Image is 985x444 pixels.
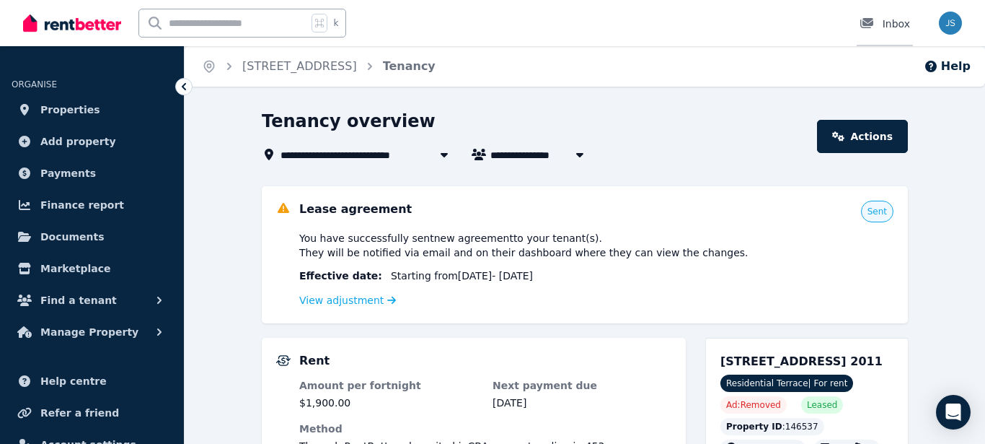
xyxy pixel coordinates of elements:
div: : 146537 [720,418,824,435]
a: View adjustment [299,295,396,306]
a: Help centre [12,367,172,396]
h5: Rent [299,352,330,370]
nav: Breadcrumb [185,46,453,87]
a: Refer a friend [12,399,172,427]
span: Effective date : [299,269,382,283]
span: Sent [867,206,887,217]
span: Marketplace [40,260,110,277]
a: [STREET_ADDRESS] [242,59,357,73]
span: Properties [40,101,100,118]
span: Ad: Removed [726,399,781,411]
button: Help [924,58,971,75]
a: Actions [817,120,908,153]
a: Properties [12,95,172,124]
img: Rental Payments [276,355,291,366]
span: Add property [40,133,116,150]
span: You have successfully sent new agreement to your tenant(s) . They will be notified via email and ... [299,231,748,260]
span: Manage Property [40,323,138,341]
span: Payments [40,165,96,182]
span: Documents [40,228,105,245]
a: Payments [12,159,172,188]
span: Residential Terrace | For rent [720,375,853,392]
img: Joanne Sampson [939,12,962,35]
dt: Amount per fortnight [299,378,478,393]
a: Documents [12,222,172,251]
button: Find a tenant [12,286,172,315]
a: Add property [12,127,172,156]
span: Help centre [40,373,107,390]
a: Finance report [12,191,172,219]
span: ORGANISE [12,79,57,90]
span: k [333,17,338,29]
h1: Tenancy overview [262,110,436,133]
button: Manage Property [12,318,172,347]
div: Open Intercom Messenger [936,395,971,430]
img: RentBetter [23,12,121,34]
dt: Method [299,422,671,436]
span: Property ID [726,421,782,432]
span: Finance report [40,196,124,214]
span: [STREET_ADDRESS] 2011 [720,354,883,368]
span: Find a tenant [40,292,117,309]
div: Inbox [860,17,910,31]
span: Refer a friend [40,404,119,422]
h5: Lease agreement [299,201,412,218]
dd: [DATE] [492,396,671,410]
dd: $1,900.00 [299,396,478,410]
span: Starting from [DATE] - [DATE] [391,269,533,283]
a: Marketplace [12,254,172,283]
span: Leased [807,399,837,411]
dt: Next payment due [492,378,671,393]
a: Tenancy [383,59,436,73]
